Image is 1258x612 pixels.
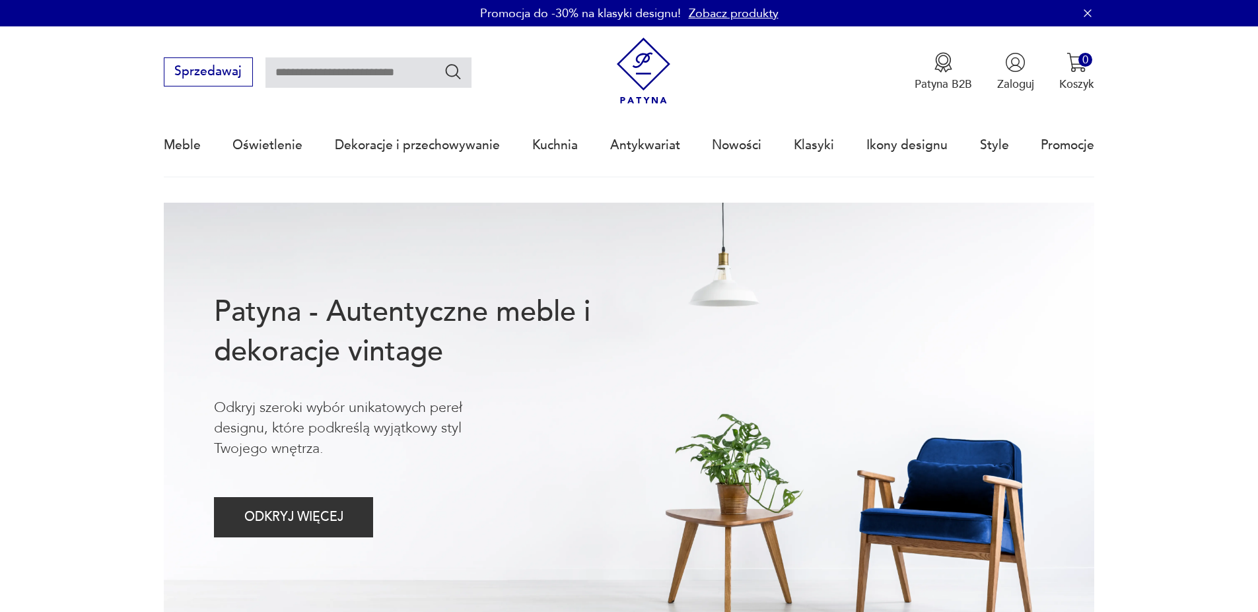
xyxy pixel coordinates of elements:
[980,115,1009,176] a: Style
[712,115,761,176] a: Nowości
[1005,52,1026,73] img: Ikonka użytkownika
[1041,115,1094,176] a: Promocje
[532,115,578,176] a: Kuchnia
[997,77,1034,92] p: Zaloguj
[1066,52,1087,73] img: Ikona koszyka
[480,5,681,22] p: Promocja do -30% na klasyki designu!
[1059,52,1094,92] button: 0Koszyk
[794,115,834,176] a: Klasyki
[610,115,680,176] a: Antykwariat
[232,115,302,176] a: Oświetlenie
[164,67,253,78] a: Sprzedawaj
[915,52,972,92] button: Patyna B2B
[933,52,954,73] img: Ikona medalu
[915,77,972,92] p: Patyna B2B
[1059,77,1094,92] p: Koszyk
[689,5,779,22] a: Zobacz produkty
[866,115,948,176] a: Ikony designu
[164,115,201,176] a: Meble
[164,57,253,86] button: Sprzedawaj
[915,52,972,92] a: Ikona medaluPatyna B2B
[214,397,515,459] p: Odkryj szeroki wybór unikatowych pereł designu, które podkreślą wyjątkowy styl Twojego wnętrza.
[610,38,677,104] img: Patyna - sklep z meblami i dekoracjami vintage
[1078,53,1092,67] div: 0
[214,497,373,537] button: ODKRYJ WIĘCEJ
[444,62,463,81] button: Szukaj
[335,115,500,176] a: Dekoracje i przechowywanie
[214,292,642,372] h1: Patyna - Autentyczne meble i dekoracje vintage
[214,513,373,524] a: ODKRYJ WIĘCEJ
[997,52,1034,92] button: Zaloguj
